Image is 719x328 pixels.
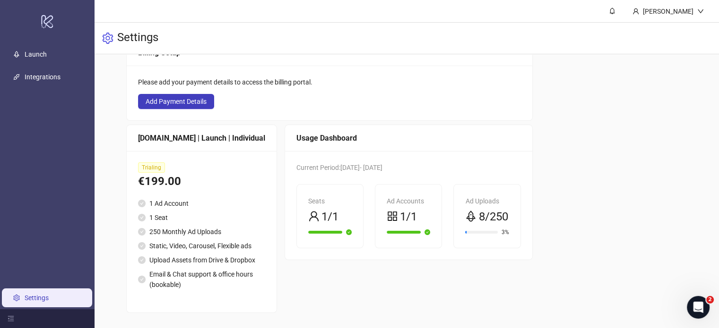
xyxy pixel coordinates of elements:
[697,8,704,15] span: down
[25,294,49,302] a: Settings
[296,164,382,171] span: Current Period: [DATE] - [DATE]
[138,228,146,235] span: check-circle
[138,132,265,144] div: [DOMAIN_NAME] | Launch | Individual
[687,296,710,319] iframe: Intercom live chat
[102,33,113,44] span: setting
[465,196,509,206] div: Ad Uploads
[346,229,352,235] span: check-circle
[146,98,207,105] span: Add Payment Details
[25,73,61,81] a: Integrations
[639,6,697,17] div: [PERSON_NAME]
[8,315,14,322] span: menu-fold
[138,241,265,251] li: Static, Video, Carousel, Flexible ads
[706,296,714,303] span: 2
[424,229,430,235] span: check-circle
[25,50,47,58] a: Launch
[321,208,338,226] span: 1/1
[296,132,521,144] div: Usage Dashboard
[308,196,352,206] div: Seats
[478,208,508,226] span: 8/250
[138,198,265,209] li: 1 Ad Account
[387,210,398,222] span: appstore
[387,196,430,206] div: Ad Accounts
[138,242,146,250] span: check-circle
[138,173,265,191] div: €199.00
[138,276,146,283] span: check-circle
[138,77,521,87] div: Please add your payment details to access the billing portal.
[138,256,146,264] span: check-circle
[138,200,146,207] span: check-circle
[138,214,146,221] span: check-circle
[308,210,320,222] span: user
[465,210,476,222] span: rocket
[502,229,509,235] span: 3%
[138,255,265,265] li: Upload Assets from Drive & Dropbox
[138,212,265,223] li: 1 Seat
[632,8,639,15] span: user
[138,94,214,109] button: Add Payment Details
[138,227,265,237] li: 250 Monthly Ad Uploads
[138,162,165,173] span: Trialing
[609,8,615,14] span: bell
[117,30,158,46] h3: Settings
[400,208,417,226] span: 1/1
[138,269,265,290] li: Email & Chat support & office hours (bookable)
